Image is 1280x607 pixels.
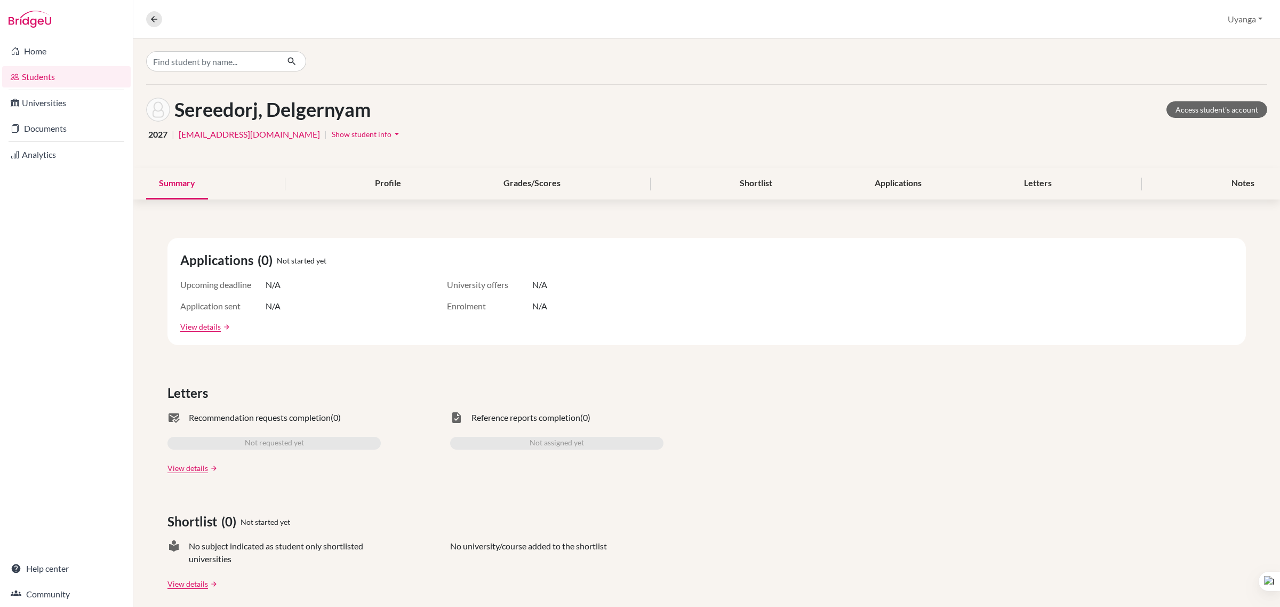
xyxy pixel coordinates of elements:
[221,512,241,531] span: (0)
[180,321,221,332] a: View details
[167,578,208,589] a: View details
[450,411,463,424] span: task
[1166,101,1267,118] a: Access student's account
[447,278,532,291] span: University offers
[266,278,281,291] span: N/A
[189,540,381,565] span: No subject indicated as student only shortlisted universities
[362,168,414,199] div: Profile
[189,411,331,424] span: Recommendation requests completion
[180,300,266,313] span: Application sent
[530,437,584,450] span: Not assigned yet
[580,411,590,424] span: (0)
[167,540,180,565] span: local_library
[221,323,230,331] a: arrow_forward
[471,411,580,424] span: Reference reports completion
[2,41,131,62] a: Home
[332,130,391,139] span: Show student info
[172,128,174,141] span: |
[146,98,170,122] img: Delgernyam Sereedorj's avatar
[1011,168,1065,199] div: Letters
[266,300,281,313] span: N/A
[180,251,258,270] span: Applications
[180,278,266,291] span: Upcoming deadline
[2,92,131,114] a: Universities
[167,462,208,474] a: View details
[146,51,278,71] input: Find student by name...
[174,98,371,121] h1: Sereedorj, Delgernyam
[1219,168,1267,199] div: Notes
[241,516,290,528] span: Not started yet
[450,540,607,565] p: No university/course added to the shortlist
[532,278,547,291] span: N/A
[331,411,341,424] span: (0)
[167,512,221,531] span: Shortlist
[447,300,532,313] span: Enrolment
[167,411,180,424] span: mark_email_read
[331,126,403,142] button: Show student infoarrow_drop_down
[245,437,304,450] span: Not requested yet
[391,129,402,139] i: arrow_drop_down
[2,118,131,139] a: Documents
[258,251,277,270] span: (0)
[491,168,573,199] div: Grades/Scores
[146,168,208,199] div: Summary
[2,66,131,87] a: Students
[862,168,934,199] div: Applications
[324,128,327,141] span: |
[277,255,326,266] span: Not started yet
[727,168,785,199] div: Shortlist
[9,11,51,28] img: Bridge-U
[2,144,131,165] a: Analytics
[148,128,167,141] span: 2027
[208,465,218,472] a: arrow_forward
[179,128,320,141] a: [EMAIL_ADDRESS][DOMAIN_NAME]
[2,584,131,605] a: Community
[167,384,212,403] span: Letters
[2,558,131,579] a: Help center
[532,300,547,313] span: N/A
[208,580,218,588] a: arrow_forward
[1223,9,1267,29] button: Uyanga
